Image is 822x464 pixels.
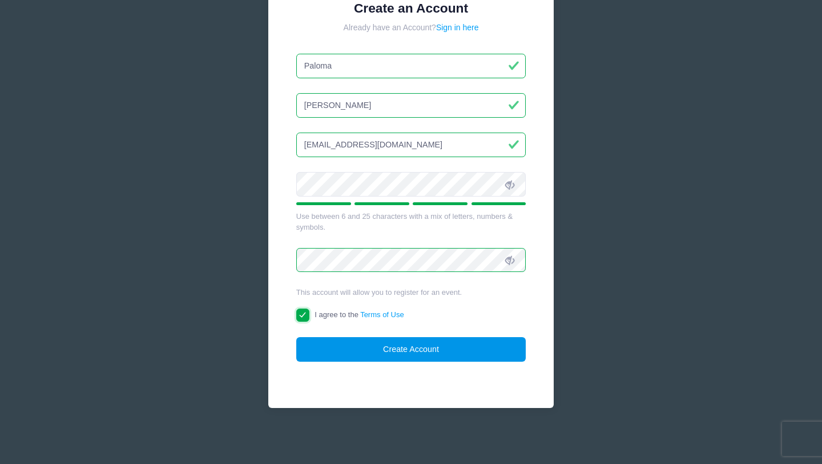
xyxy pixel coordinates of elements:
[296,309,309,322] input: I agree to theTerms of Use
[296,22,526,34] div: Already have an Account?
[296,337,526,362] button: Create Account
[296,211,526,233] div: Use between 6 and 25 characters with a mix of letters, numbers & symbols.
[296,54,526,78] input: First Name
[360,310,404,319] a: Terms of Use
[315,310,404,319] span: I agree to the
[296,287,526,298] div: This account will allow you to register for an event.
[296,93,526,118] input: Last Name
[296,1,526,16] h1: Create an Account
[296,133,526,157] input: Email
[436,23,479,32] a: Sign in here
